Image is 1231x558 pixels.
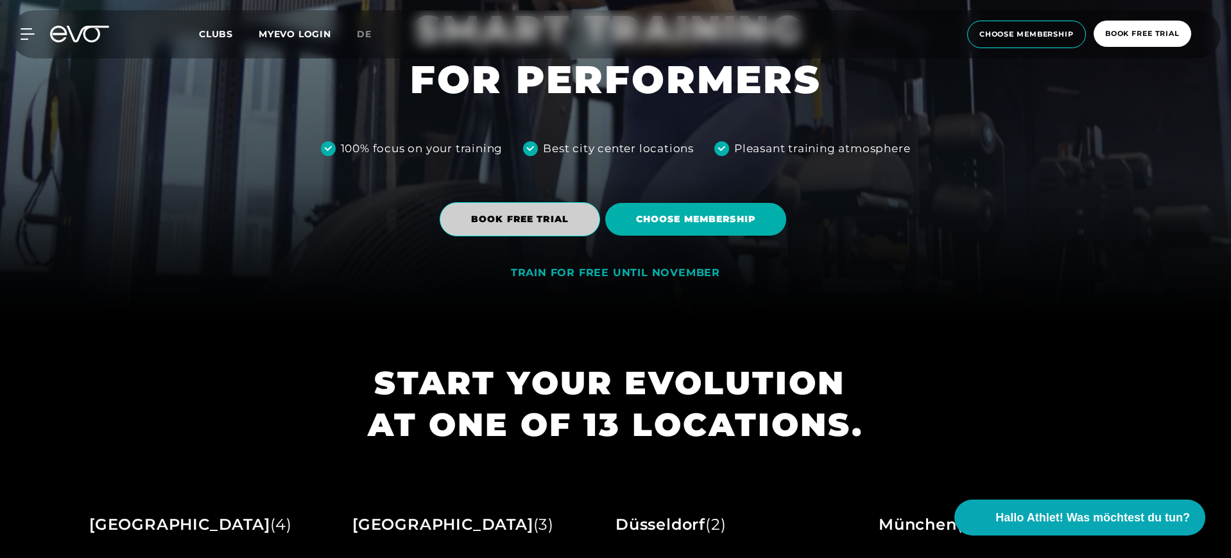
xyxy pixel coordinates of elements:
[734,141,910,157] div: Pleasant training atmosphere
[199,28,259,40] a: Clubs
[979,29,1074,40] span: choose membership
[605,193,791,245] a: Choose membership
[615,510,726,539] div: Düsseldorf
[963,21,1090,48] a: choose membership
[954,500,1205,536] button: Hallo Athlet! Was möchtest du tun?
[533,515,554,534] span: ( 3 )
[1090,21,1195,48] a: book free trial
[357,28,372,40] span: de
[705,515,726,534] span: ( 2 )
[511,266,720,280] div: TRAIN FOR FREE UNTIL NOVEMBER
[259,28,331,40] a: MYEVO LOGIN
[357,27,387,42] a: de
[1105,28,1180,39] span: book free trial
[440,193,605,246] a: BOOK FREE TRIAL
[543,141,694,157] div: Best city center locations
[341,141,503,157] div: 100% focus on your training
[352,510,554,539] div: [GEOGRAPHIC_DATA]
[879,510,977,539] div: München
[368,362,863,446] h1: START YOUR EVOLUTION AT ONE OF 13 LOCATIONS.
[89,510,292,539] div: [GEOGRAPHIC_DATA]
[199,28,233,40] span: Clubs
[270,515,292,534] span: ( 4 )
[636,213,755,226] span: Choose membership
[471,213,569,226] span: BOOK FREE TRIAL
[995,509,1190,527] span: Hallo Athlet! Was möchtest du tun?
